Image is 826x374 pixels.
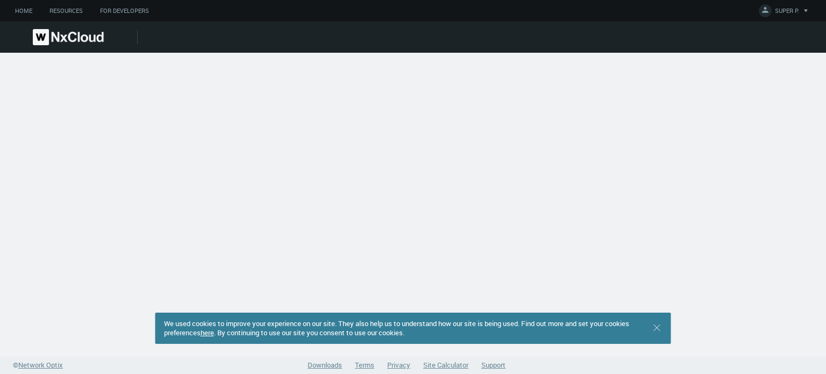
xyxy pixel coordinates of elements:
[387,360,410,370] a: Privacy
[308,360,342,370] a: Downloads
[91,4,158,18] a: For Developers
[6,4,41,18] a: Home
[13,360,63,371] a: ©Network Optix
[355,360,374,370] a: Terms
[18,360,63,370] span: Network Optix
[423,360,468,370] a: Site Calculator
[214,328,404,337] span: . By continuing to use our site you consent to use our cookies.
[164,319,629,337] span: We used cookies to improve your experience on our site. They also help us to understand how our s...
[201,328,214,337] a: here
[775,6,799,19] span: SUPER P.
[481,360,505,370] a: Support
[33,29,104,45] img: Nx Cloud logo
[41,4,91,18] a: Resources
